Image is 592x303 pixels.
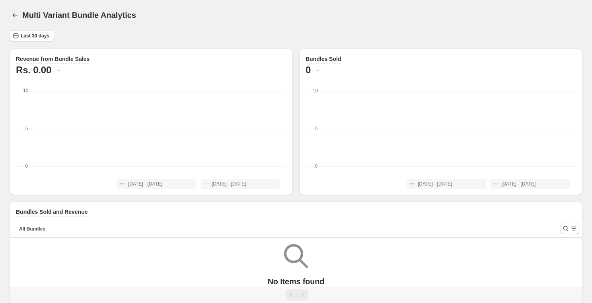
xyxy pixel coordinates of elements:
span: All Bundles [19,226,45,232]
text: 5 [315,126,318,131]
span: [DATE] - [DATE] [418,181,452,187]
h3: Revenue from Bundle Sales [16,55,90,63]
text: 0 [25,163,28,169]
button: [DATE] - [DATE] [490,179,570,189]
button: [DATE] - [DATE] [407,179,486,189]
text: 5 [25,126,28,131]
h3: Bundles Sold and Revenue [16,208,88,216]
h2: Rs. 0.00 [16,64,51,76]
h3: Bundles Sold [306,55,341,63]
span: Last 30 days [21,33,49,39]
span: [DATE] - [DATE] [212,181,246,187]
button: Search and filter results [560,223,579,234]
button: [DATE] - [DATE] [201,179,280,189]
img: Empty search results [284,244,308,268]
button: [DATE] - [DATE] [117,179,197,189]
h2: 0 [306,64,311,76]
span: [DATE] - [DATE] [501,181,536,187]
nav: Pagination [10,287,582,303]
h1: Multi Variant Bundle Analytics [22,10,136,20]
text: 10 [313,88,318,94]
text: 10 [23,88,29,94]
text: 0 [315,163,318,169]
p: No Items found [268,277,325,286]
span: [DATE] - [DATE] [128,181,162,187]
button: Last 30 days [10,30,54,41]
